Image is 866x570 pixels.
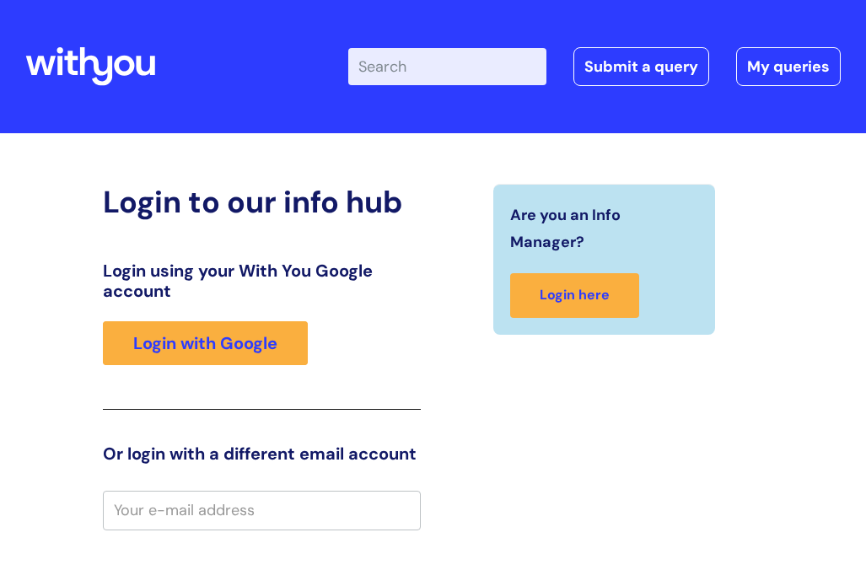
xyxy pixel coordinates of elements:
a: My queries [736,47,841,86]
a: Submit a query [573,47,709,86]
a: Login here [510,273,639,318]
span: Are you an Info Manager? [510,202,691,256]
h3: Or login with a different email account [103,444,420,464]
h3: Login using your With You Google account [103,261,420,301]
a: Login with Google [103,321,308,365]
h2: Login to our info hub [103,184,420,220]
input: Your e-mail address [103,491,420,530]
input: Search [348,48,546,85]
